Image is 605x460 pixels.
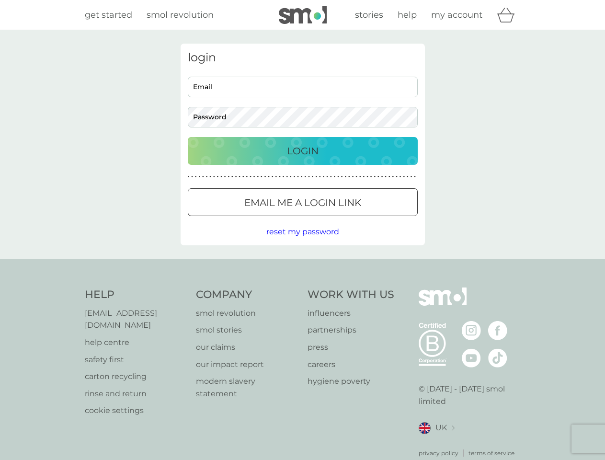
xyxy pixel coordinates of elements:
[231,174,233,179] p: ●
[462,321,481,340] img: visit the smol Instagram page
[272,174,274,179] p: ●
[217,174,219,179] p: ●
[374,174,376,179] p: ●
[308,307,394,320] a: influencers
[266,226,339,238] button: reset my password
[366,174,368,179] p: ●
[312,174,314,179] p: ●
[213,174,215,179] p: ●
[431,10,482,20] span: my account
[264,174,266,179] p: ●
[341,174,343,179] p: ●
[196,324,298,336] a: smol stories
[301,174,303,179] p: ●
[188,174,190,179] p: ●
[359,174,361,179] p: ●
[330,174,332,179] p: ●
[242,174,244,179] p: ●
[297,174,299,179] p: ●
[85,404,187,417] a: cookie settings
[85,370,187,383] a: carton recycling
[419,448,458,458] a: privacy policy
[308,341,394,354] p: press
[435,422,447,434] span: UK
[244,195,361,210] p: Email me a login link
[85,307,187,332] a: [EMAIL_ADDRESS][DOMAIN_NAME]
[411,174,412,179] p: ●
[198,174,200,179] p: ●
[209,174,211,179] p: ●
[220,174,222,179] p: ●
[377,174,379,179] p: ●
[85,354,187,366] a: safety first
[497,5,521,24] div: basket
[419,422,431,434] img: UK flag
[188,51,418,65] h3: login
[398,10,417,20] span: help
[85,388,187,400] a: rinse and return
[308,358,394,371] a: careers
[188,188,418,216] button: Email me a login link
[224,174,226,179] p: ●
[388,174,390,179] p: ●
[315,174,317,179] p: ●
[398,8,417,22] a: help
[355,10,383,20] span: stories
[308,375,394,388] p: hygiene poverty
[431,8,482,22] a: my account
[286,174,288,179] p: ●
[355,8,383,22] a: stories
[206,174,208,179] p: ●
[246,174,248,179] p: ●
[147,8,214,22] a: smol revolution
[196,358,298,371] a: our impact report
[308,174,310,179] p: ●
[392,174,394,179] p: ●
[323,174,325,179] p: ●
[147,10,214,20] span: smol revolution
[344,174,346,179] p: ●
[355,174,357,179] p: ●
[308,324,394,336] a: partnerships
[468,448,514,458] a: terms of service
[85,8,132,22] a: get started
[290,174,292,179] p: ●
[202,174,204,179] p: ●
[85,287,187,302] h4: Help
[85,336,187,349] p: help centre
[268,174,270,179] p: ●
[403,174,405,179] p: ●
[452,425,455,431] img: select a new location
[283,174,285,179] p: ●
[191,174,193,179] p: ●
[261,174,263,179] p: ●
[196,307,298,320] p: smol revolution
[308,287,394,302] h4: Work With Us
[266,227,339,236] span: reset my password
[196,287,298,302] h4: Company
[257,174,259,179] p: ●
[337,174,339,179] p: ●
[85,10,132,20] span: get started
[414,174,416,179] p: ●
[419,383,521,407] p: © [DATE] - [DATE] smol limited
[370,174,372,179] p: ●
[319,174,321,179] p: ●
[195,174,197,179] p: ●
[326,174,328,179] p: ●
[396,174,398,179] p: ●
[488,321,507,340] img: visit the smol Facebook page
[196,375,298,400] p: modern slavery statement
[279,6,327,24] img: smol
[235,174,237,179] p: ●
[287,143,319,159] p: Login
[196,341,298,354] a: our claims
